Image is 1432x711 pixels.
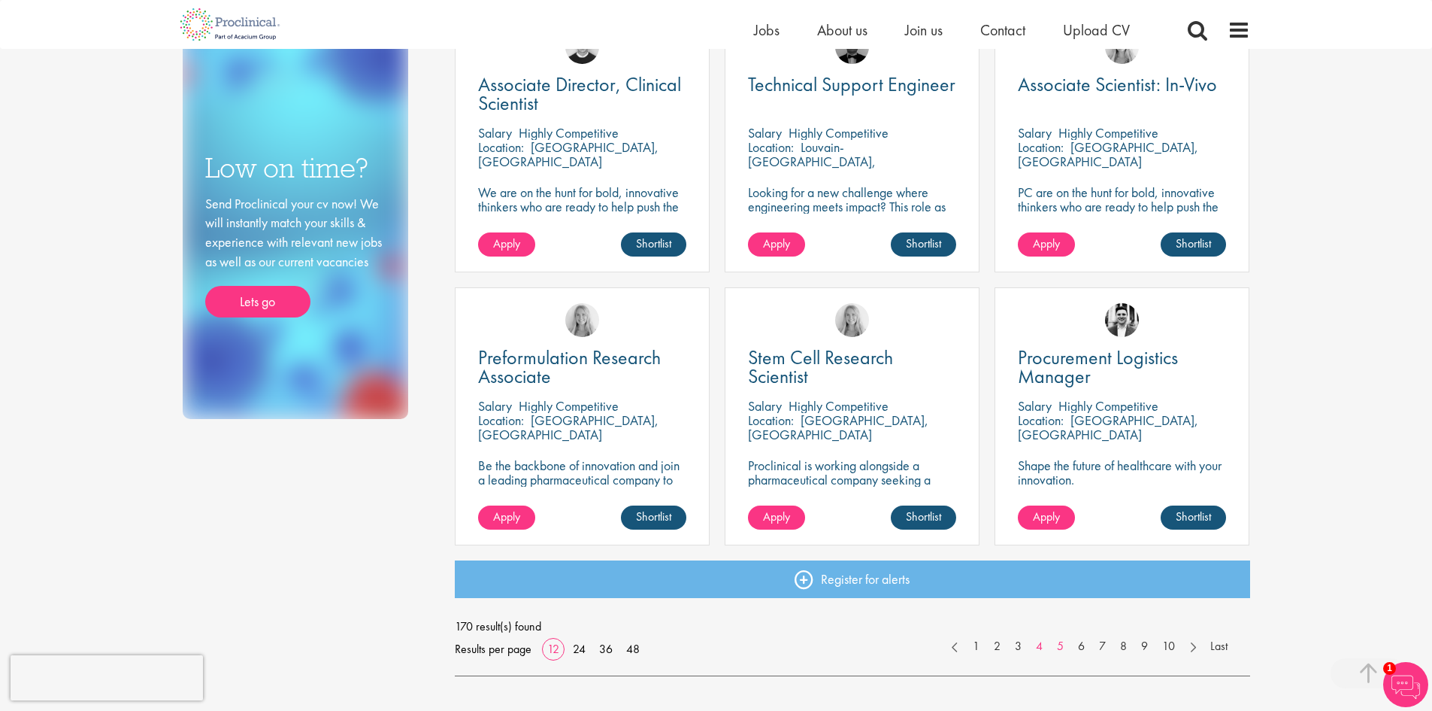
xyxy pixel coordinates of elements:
[478,458,686,515] p: Be the backbone of innovation and join a leading pharmaceutical company to help keep life-changin...
[980,20,1025,40] a: Contact
[478,124,512,141] span: Salary
[1018,232,1075,257] a: Apply
[1018,71,1217,97] span: Associate Scientist: In-Vivo
[1018,124,1052,141] span: Salary
[1018,506,1075,530] a: Apply
[1155,638,1182,655] a: 10
[1091,638,1113,655] a: 7
[748,412,928,443] p: [GEOGRAPHIC_DATA], [GEOGRAPHIC_DATA]
[455,638,531,661] span: Results per page
[891,232,956,257] a: Shortlist
[493,509,520,524] span: Apply
[748,397,782,415] span: Salary
[905,20,943,40] a: Join us
[817,20,867,40] a: About us
[478,138,658,170] p: [GEOGRAPHIC_DATA], [GEOGRAPHIC_DATA]
[493,235,520,251] span: Apply
[748,458,956,515] p: Proclinical is working alongside a pharmaceutical company seeking a Stem Cell Research Scientist ...
[1018,345,1178,389] span: Procurement Logistics Manager
[1161,506,1226,530] a: Shortlist
[748,71,955,97] span: Technical Support Engineer
[1018,412,1064,429] span: Location:
[621,641,645,657] a: 48
[1383,662,1396,675] span: 1
[478,232,535,257] a: Apply
[205,286,310,318] a: Lets go
[1105,303,1139,337] img: Edward Little
[1113,638,1134,655] a: 8
[478,138,524,156] span: Location:
[748,232,805,257] a: Apply
[1049,638,1071,655] a: 5
[1161,232,1226,257] a: Shortlist
[789,397,889,415] p: Highly Competitive
[1033,235,1060,251] span: Apply
[11,655,203,700] iframe: reCAPTCHA
[621,232,686,257] a: Shortlist
[568,641,591,657] a: 24
[748,138,794,156] span: Location:
[1058,397,1158,415] p: Highly Competitive
[478,75,686,113] a: Associate Director, Clinical Scientist
[835,303,869,337] img: Shannon Briggs
[478,348,686,386] a: Preformulation Research Associate
[1018,138,1064,156] span: Location:
[478,71,681,116] span: Associate Director, Clinical Scientist
[1018,75,1226,94] a: Associate Scientist: In-Vivo
[1070,638,1092,655] a: 6
[519,397,619,415] p: Highly Competitive
[965,638,987,655] a: 1
[748,75,956,94] a: Technical Support Engineer
[1018,185,1226,242] p: PC are on the hunt for bold, innovative thinkers who are ready to help push the boundaries of sci...
[478,506,535,530] a: Apply
[1383,662,1428,707] img: Chatbot
[1033,509,1060,524] span: Apply
[754,20,780,40] a: Jobs
[748,412,794,429] span: Location:
[205,153,386,183] h3: Low on time?
[748,124,782,141] span: Salary
[748,506,805,530] a: Apply
[748,348,956,386] a: Stem Cell Research Scientist
[1134,638,1155,655] a: 9
[1058,124,1158,141] p: Highly Competitive
[621,506,686,530] a: Shortlist
[763,509,790,524] span: Apply
[1063,20,1130,40] a: Upload CV
[1028,638,1050,655] a: 4
[986,638,1008,655] a: 2
[763,235,790,251] span: Apply
[1018,458,1226,487] p: Shape the future of healthcare with your innovation.
[478,345,661,389] span: Preformulation Research Associate
[478,412,524,429] span: Location:
[748,345,893,389] span: Stem Cell Research Scientist
[565,303,599,337] img: Shannon Briggs
[478,185,686,242] p: We are on the hunt for bold, innovative thinkers who are ready to help push the boundaries of sci...
[748,185,956,242] p: Looking for a new challenge where engineering meets impact? This role as Technical Support Engine...
[478,412,658,443] p: [GEOGRAPHIC_DATA], [GEOGRAPHIC_DATA]
[1007,638,1029,655] a: 3
[594,641,618,657] a: 36
[891,506,956,530] a: Shortlist
[455,561,1250,598] a: Register for alerts
[789,124,889,141] p: Highly Competitive
[205,194,386,318] div: Send Proclinical your cv now! We will instantly match your skills & experience with relevant new ...
[455,615,1250,638] span: 170 result(s) found
[1018,348,1226,386] a: Procurement Logistics Manager
[1018,138,1198,170] p: [GEOGRAPHIC_DATA], [GEOGRAPHIC_DATA]
[748,138,876,184] p: Louvain-[GEOGRAPHIC_DATA], [GEOGRAPHIC_DATA]
[1203,638,1235,655] a: Last
[519,124,619,141] p: Highly Competitive
[542,641,565,657] a: 12
[1018,412,1198,443] p: [GEOGRAPHIC_DATA], [GEOGRAPHIC_DATA]
[478,397,512,415] span: Salary
[1018,397,1052,415] span: Salary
